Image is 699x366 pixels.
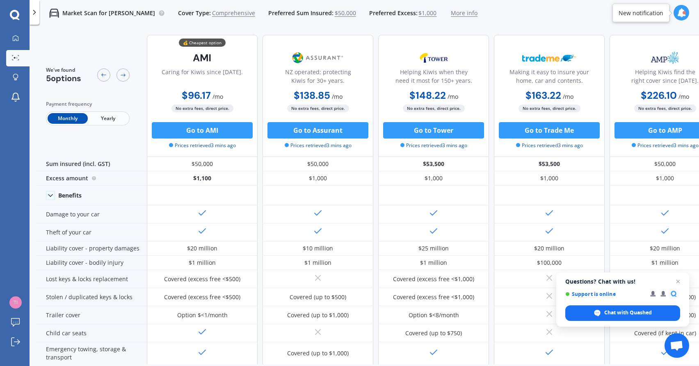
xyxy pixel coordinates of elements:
[534,244,564,252] div: $20 million
[537,259,562,267] div: $100,000
[678,93,689,100] span: / mo
[164,275,240,283] div: Covered (excess free <$500)
[332,93,343,100] span: / mo
[267,122,368,139] button: Go to Assurant
[378,157,489,171] div: $53,500
[287,105,349,112] span: No extra fees, direct price.
[420,259,447,267] div: $1 million
[501,68,598,88] div: Making it easy to insure your home, car and contents.
[169,142,236,149] span: Prices retrieved 3 mins ago
[270,68,366,88] div: NZ operated; protecting Kiwis for 30+ years.
[638,48,692,68] img: AMP.webp
[335,9,356,17] span: $50,000
[152,122,253,139] button: Go to AMI
[641,89,677,102] b: $226.10
[383,122,484,139] button: Go to Tower
[182,89,211,102] b: $96.17
[147,171,258,186] div: $1,100
[9,296,22,309] img: edda843c493826472786048815dc8a85
[88,113,128,124] span: Yearly
[409,311,459,319] div: Option $<8/month
[650,244,680,252] div: $20 million
[263,157,373,171] div: $50,000
[36,223,147,241] div: Theft of your car
[290,293,346,301] div: Covered (up to $500)
[46,73,81,84] span: 5 options
[304,259,331,267] div: $1 million
[175,48,229,68] img: AMI-text-1.webp
[62,9,155,17] p: Market Scan for [PERSON_NAME]
[619,9,663,17] div: New notification
[494,157,605,171] div: $53,500
[187,244,217,252] div: $20 million
[285,142,352,149] span: Prices retrieved 3 mins ago
[565,291,644,297] span: Support is online
[634,329,696,337] div: Covered (if kept in car)
[178,9,211,17] span: Cover Type:
[48,113,88,124] span: Monthly
[177,311,228,319] div: Option $<1/month
[516,142,583,149] span: Prices retrieved 3 mins ago
[46,100,130,108] div: Payment frequency
[563,93,573,100] span: / mo
[147,157,258,171] div: $50,000
[171,105,233,112] span: No extra fees, direct price.
[409,89,446,102] b: $148.22
[632,142,699,149] span: Prices retrieved 3 mins ago
[49,8,59,18] img: car.f15378c7a67c060ca3f3.svg
[418,9,436,17] span: $1,000
[46,66,81,74] span: We've found
[36,171,147,186] div: Excess amount
[393,275,474,283] div: Covered (excess free <$1,000)
[36,306,147,324] div: Trailer cover
[287,311,349,319] div: Covered (up to $1,000)
[162,68,243,88] div: Caring for Kiwis since [DATE].
[212,9,255,17] span: Comprehensive
[303,244,333,252] div: $10 million
[519,105,580,112] span: No extra fees, direct price.
[36,241,147,256] div: Liability cover - property damages
[189,259,216,267] div: $1 million
[448,93,458,100] span: / mo
[665,333,689,358] div: Open chat
[405,329,462,337] div: Covered (up to $750)
[369,9,418,17] span: Preferred Excess:
[673,277,683,286] span: Close chat
[651,259,678,267] div: $1 million
[58,192,82,199] div: Benefits
[393,293,474,301] div: Covered (excess free <$1,000)
[212,93,223,100] span: / mo
[36,342,147,365] div: Emergency towing, storage & transport
[263,171,373,186] div: $1,000
[400,142,467,149] span: Prices retrieved 3 mins ago
[36,288,147,306] div: Stolen / duplicated keys & locks
[36,256,147,270] div: Liability cover - bodily injury
[36,270,147,288] div: Lost keys & locks replacement
[378,171,489,186] div: $1,000
[36,205,147,223] div: Damage to your car
[287,349,349,357] div: Covered (up to $1,000)
[179,39,226,47] div: 💰 Cheapest option
[294,89,330,102] b: $138.85
[36,157,147,171] div: Sum insured (incl. GST)
[565,305,680,321] div: Chat with Quashed
[407,48,461,68] img: Tower.webp
[268,9,334,17] span: Preferred Sum Insured:
[565,278,680,285] span: Questions? Chat with us!
[403,105,465,112] span: No extra fees, direct price.
[291,48,345,68] img: Assurant.png
[36,324,147,342] div: Child car seats
[499,122,600,139] button: Go to Trade Me
[385,68,482,88] div: Helping Kiwis when they need it most for 150+ years.
[604,309,652,316] span: Chat with Quashed
[494,171,605,186] div: $1,000
[525,89,561,102] b: $163.22
[634,105,696,112] span: No extra fees, direct price.
[164,293,240,301] div: Covered (excess free <$500)
[418,244,449,252] div: $25 million
[451,9,477,17] span: More info
[522,48,576,68] img: Trademe.webp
